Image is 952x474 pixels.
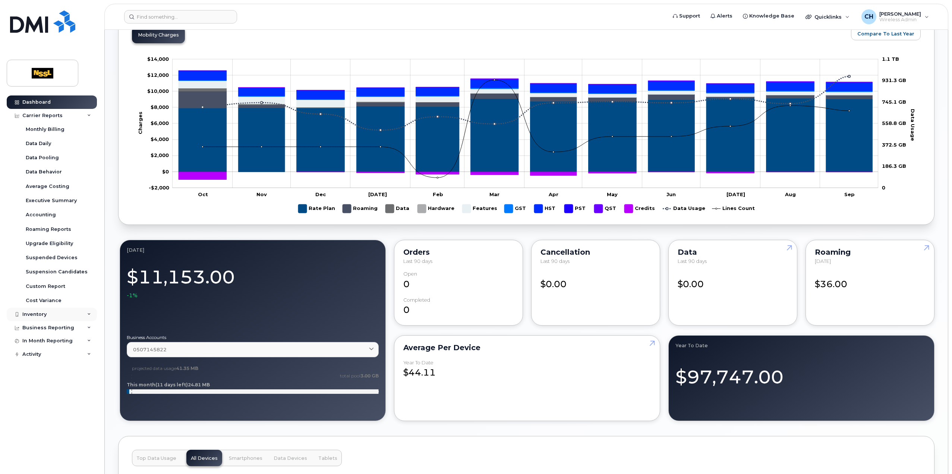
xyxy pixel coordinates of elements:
[147,56,169,62] tspan: $14,000
[274,455,307,461] span: Data Devices
[705,9,738,23] a: Alerts
[417,201,455,216] g: Hardware
[127,292,138,299] span: -1%
[147,72,169,78] g: $0
[882,163,906,169] tspan: 186.3 GB
[403,297,430,303] div: completed
[879,11,921,17] span: [PERSON_NAME]
[360,373,379,379] tspan: 3.00 GB
[749,12,794,20] span: Knowledge Base
[882,120,906,126] tspan: 558.8 GB
[675,342,927,348] div: Year to Date
[882,185,885,191] tspan: 0
[137,112,143,134] tspan: Charges
[132,450,181,466] button: Top Data Usage
[224,450,267,466] button: Smartphones
[133,346,167,353] span: 0507145822
[882,142,906,148] tspan: 372.5 GB
[403,258,432,264] span: Last 90 days
[864,12,873,21] span: CH
[151,120,169,126] g: $0
[369,191,387,197] tspan: [DATE]
[127,247,379,253] div: September 2025
[136,455,176,461] span: Top Data Usage
[785,191,796,197] tspan: Aug
[151,120,169,126] tspan: $6,000
[678,258,707,264] span: Last 90 days
[678,249,788,255] div: Data
[149,185,169,191] g: $0
[198,191,208,197] tspan: Oct
[124,10,237,23] input: Find something...
[316,191,327,197] tspan: Dec
[127,342,379,357] a: 0507145822
[534,201,557,216] g: HST
[594,201,617,216] g: QST
[504,201,527,216] g: GST
[403,249,514,255] div: Orders
[403,271,514,291] div: 0
[738,9,800,23] a: Knowledge Base
[179,88,872,180] g: Credits
[462,201,497,216] g: Features
[607,191,618,197] tspan: May
[162,169,169,175] tspan: $0
[882,77,906,83] tspan: 931.3 GB
[540,249,651,255] div: Cancellation
[717,12,732,20] span: Alerts
[726,191,745,197] tspan: [DATE]
[229,455,262,461] span: Smartphones
[147,56,169,62] g: $0
[256,191,267,197] tspan: Nov
[176,365,198,371] tspan: 41.35 MB
[882,99,906,105] tspan: 745.1 GB
[151,136,169,142] tspan: $4,000
[403,271,417,277] div: Open
[403,297,514,317] div: 0
[815,249,925,255] div: Roaming
[856,9,934,24] div: Chris Haun
[882,56,899,62] tspan: 1.1 TB
[343,201,378,216] g: Roaming
[666,191,676,197] tspan: Jun
[668,9,705,23] a: Support
[679,12,700,20] span: Support
[318,455,337,461] span: Tablets
[314,450,342,466] button: Tablets
[179,91,872,108] g: Roaming
[179,70,872,90] g: QST
[879,17,921,23] span: Wireless Admin
[269,450,312,466] button: Data Devices
[127,335,379,340] label: Business Accounts
[127,262,379,299] div: $11,153.00
[179,81,872,107] g: Features
[132,365,198,371] text: projected data usage
[800,9,855,24] div: Quicklinks
[151,104,169,110] tspan: $8,000
[340,373,379,379] text: total pool
[147,72,169,78] tspan: $12,000
[403,360,651,379] div: $44.11
[188,382,210,387] tspan: 24.81 MB
[548,191,558,197] tspan: Apr
[403,360,434,365] div: Year to Date
[127,382,155,387] tspan: This month
[385,201,410,216] g: Data
[179,98,872,172] g: Rate Plan
[712,201,755,216] g: Lines Count
[910,109,916,141] tspan: Data Usage
[624,201,655,216] g: Credits
[151,153,169,158] g: $0
[147,88,169,94] tspan: $10,000
[564,201,587,216] g: PST
[815,258,831,264] span: [DATE]
[489,191,499,197] tspan: Mar
[298,201,335,216] g: Rate Plan
[815,271,925,291] div: $36.00
[155,382,188,387] tspan: (11 days left)
[857,30,914,37] span: Compare To Last Year
[845,191,855,197] tspan: Sep
[403,345,651,351] div: Average per Device
[147,88,169,94] g: $0
[151,153,169,158] tspan: $2,000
